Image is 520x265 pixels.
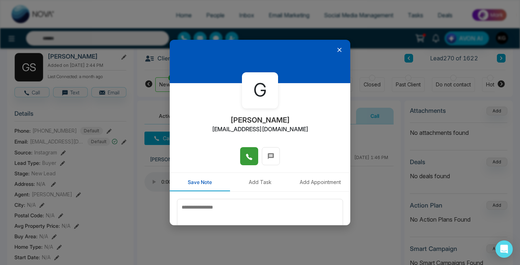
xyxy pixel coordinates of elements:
button: Save Note [170,173,230,191]
span: G [253,77,266,104]
h2: [EMAIL_ADDRESS][DOMAIN_NAME] [212,126,308,133]
div: Open Intercom Messenger [495,240,513,258]
h2: [PERSON_NAME] [230,116,290,124]
button: Add Appointment [290,173,350,191]
button: Add Task [230,173,290,191]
